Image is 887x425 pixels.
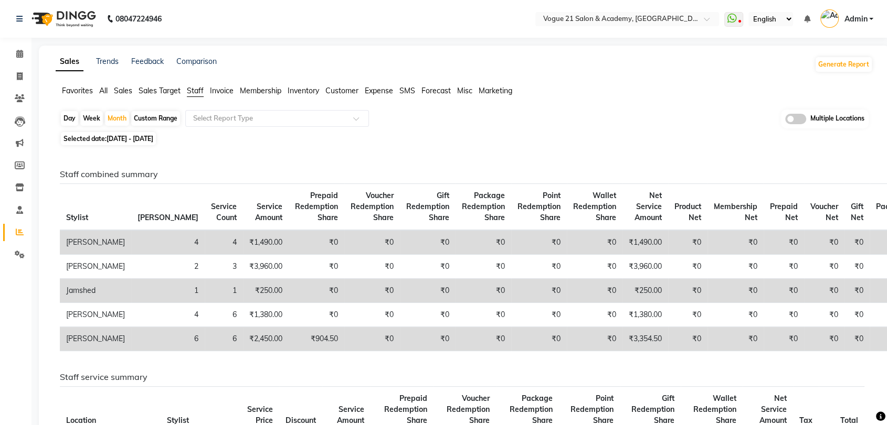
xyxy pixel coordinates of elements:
span: Service Amount [255,202,282,222]
td: ₹0 [289,279,344,303]
a: Comparison [176,57,217,66]
td: ₹0 [289,230,344,255]
td: ₹0 [511,230,567,255]
td: ₹0 [804,230,844,255]
td: 6 [205,303,243,327]
td: ₹0 [567,230,622,255]
td: ₹0 [668,230,708,255]
span: Selected date: [61,132,156,145]
td: ₹3,354.50 [622,327,668,351]
span: Package Redemption Share [462,191,505,222]
span: Net Service Amount [635,191,662,222]
span: Package Redemption Share [510,394,553,425]
td: 1 [205,279,243,303]
td: ₹0 [708,230,764,255]
td: ₹250.00 [243,279,289,303]
td: ₹1,490.00 [243,230,289,255]
td: ₹0 [567,327,622,351]
td: ₹0 [844,303,870,327]
h6: Staff combined summary [60,169,864,179]
div: Day [61,111,78,126]
span: Forecast [421,86,451,95]
span: Service Count [211,202,237,222]
span: Product Net [674,202,701,222]
span: Expense [365,86,393,95]
td: ₹0 [708,279,764,303]
span: Stylist [167,416,189,425]
td: ₹1,380.00 [243,303,289,327]
span: Prepaid Net [770,202,798,222]
span: Sales Target [139,86,181,95]
span: Voucher Redemption Share [351,191,394,222]
a: Trends [96,57,119,66]
span: Total [840,416,858,425]
td: ₹0 [344,255,400,279]
td: ₹0 [708,327,764,351]
td: ₹0 [511,279,567,303]
td: ₹0 [344,327,400,351]
td: Jamshed [60,279,131,303]
td: [PERSON_NAME] [60,303,131,327]
span: Prepaid Redemption Share [295,191,338,222]
span: Point Redemption Share [518,191,561,222]
td: ₹0 [344,279,400,303]
td: ₹0 [668,279,708,303]
td: ₹0 [804,255,844,279]
td: ₹0 [804,303,844,327]
td: ₹0 [289,255,344,279]
td: ₹2,450.00 [243,327,289,351]
td: 6 [205,327,243,351]
td: 4 [131,303,205,327]
div: Month [105,111,129,126]
td: ₹0 [400,279,456,303]
span: Gift Net [851,202,863,222]
span: Gift Redemption Share [631,394,674,425]
span: Stylist [66,213,88,222]
td: ₹0 [804,327,844,351]
span: Prepaid Redemption Share [384,394,427,425]
span: Inventory [288,86,319,95]
td: ₹0 [456,255,511,279]
h6: Staff service summary [60,372,864,382]
td: ₹0 [456,327,511,351]
div: Week [80,111,103,126]
td: ₹0 [400,255,456,279]
span: Point Redemption Share [571,394,614,425]
td: ₹3,960.00 [243,255,289,279]
b: 08047224946 [115,4,162,34]
td: ₹0 [708,255,764,279]
div: Custom Range [131,111,180,126]
span: Location [66,416,96,425]
td: ₹0 [764,279,804,303]
td: ₹0 [344,230,400,255]
td: [PERSON_NAME] [60,327,131,351]
td: ₹0 [844,255,870,279]
td: ₹0 [844,327,870,351]
span: Wallet Redemption Share [693,394,736,425]
button: Generate Report [816,57,872,72]
a: Sales [56,52,83,71]
td: ₹0 [511,303,567,327]
td: ₹0 [456,279,511,303]
span: Staff [187,86,204,95]
td: ₹0 [567,303,622,327]
span: [DATE] - [DATE] [107,135,153,143]
td: ₹0 [567,255,622,279]
span: Misc [457,86,472,95]
span: Membership [240,86,281,95]
td: ₹3,960.00 [622,255,668,279]
span: Marketing [479,86,512,95]
span: Voucher Net [810,202,838,222]
span: Wallet Redemption Share [573,191,616,222]
td: 3 [205,255,243,279]
td: ₹0 [764,255,804,279]
td: 4 [131,230,205,255]
span: All [99,86,108,95]
td: 4 [205,230,243,255]
td: ₹0 [668,327,708,351]
td: ₹0 [764,303,804,327]
td: ₹0 [844,230,870,255]
td: ₹0 [567,279,622,303]
span: Discount [286,416,316,425]
span: Customer [325,86,358,95]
